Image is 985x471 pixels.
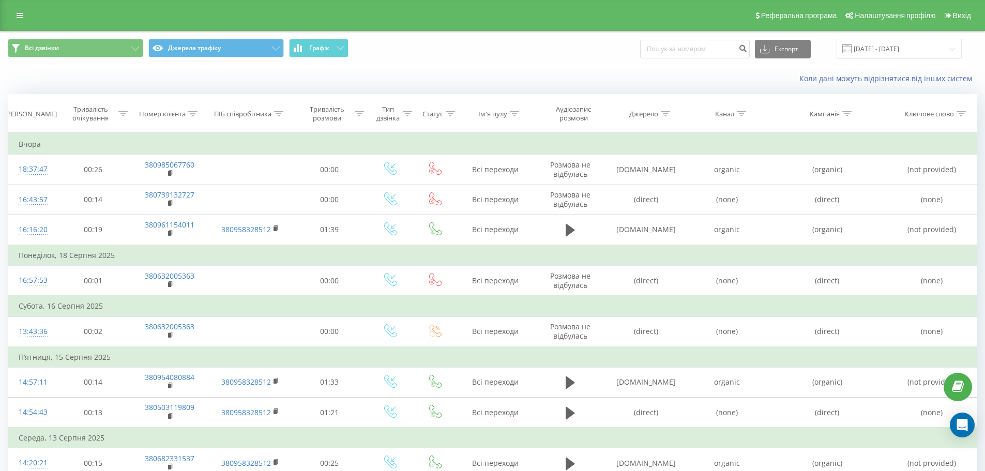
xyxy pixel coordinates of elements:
[761,11,837,20] span: Реферальна програма
[887,316,977,347] td: (none)
[214,110,271,118] div: ПІБ співробітника
[301,105,353,123] div: Тривалість розмови
[19,159,46,179] div: 18:37:47
[687,266,767,296] td: (none)
[422,110,443,118] div: Статус
[292,215,367,245] td: 01:39
[855,11,935,20] span: Налаштування профілю
[767,367,887,397] td: (organic)
[8,428,977,448] td: Середа, 13 Серпня 2025
[8,347,977,368] td: П’ятниця, 15 Серпня 2025
[19,220,46,240] div: 16:16:20
[687,367,767,397] td: organic
[887,215,977,245] td: (not provided)
[550,160,590,179] span: Розмова не відбулась
[309,44,329,52] span: Графік
[687,215,767,245] td: organic
[292,367,367,397] td: 01:33
[19,270,46,291] div: 16:57:53
[629,110,658,118] div: Джерело
[25,44,59,52] span: Всі дзвінки
[145,190,194,200] a: 380739132727
[606,155,687,185] td: [DOMAIN_NAME]
[8,245,977,266] td: Понеділок, 18 Серпня 2025
[887,398,977,428] td: (none)
[19,322,46,342] div: 13:43:36
[145,160,194,170] a: 380985067760
[687,398,767,428] td: (none)
[606,215,687,245] td: [DOMAIN_NAME]
[19,372,46,392] div: 14:57:11
[606,367,687,397] td: [DOMAIN_NAME]
[221,407,271,417] a: 380958328512
[606,266,687,296] td: (direct)
[56,367,131,397] td: 00:14
[292,398,367,428] td: 01:21
[810,110,840,118] div: Кампанія
[457,398,534,428] td: Всі переходи
[767,155,887,185] td: (organic)
[457,185,534,215] td: Всі переходи
[65,105,116,123] div: Тривалість очікування
[56,316,131,347] td: 00:02
[606,398,687,428] td: (direct)
[8,296,977,316] td: Субота, 16 Серпня 2025
[905,110,954,118] div: Ключове слово
[145,322,194,331] a: 380632005363
[543,105,603,123] div: Аудіозапис розмови
[221,458,271,468] a: 380958328512
[289,39,348,57] button: Графік
[887,185,977,215] td: (none)
[457,316,534,347] td: Всі переходи
[887,155,977,185] td: (not provided)
[56,215,131,245] td: 00:19
[887,266,977,296] td: (none)
[550,322,590,341] span: Розмова не відбулась
[687,155,767,185] td: organic
[292,185,367,215] td: 00:00
[221,224,271,234] a: 380958328512
[145,453,194,463] a: 380682331537
[953,11,971,20] span: Вихід
[376,105,400,123] div: Тип дзвінка
[56,185,131,215] td: 00:14
[5,110,57,118] div: [PERSON_NAME]
[8,134,977,155] td: Вчора
[767,266,887,296] td: (direct)
[767,185,887,215] td: (direct)
[606,185,687,215] td: (direct)
[292,316,367,347] td: 00:00
[887,367,977,397] td: (not provided)
[19,402,46,422] div: 14:54:43
[457,215,534,245] td: Всі переходи
[755,40,811,58] button: Експорт
[139,110,186,118] div: Номер клієнта
[715,110,734,118] div: Канал
[145,220,194,230] a: 380961154011
[767,316,887,347] td: (direct)
[292,266,367,296] td: 00:00
[56,266,131,296] td: 00:01
[767,398,887,428] td: (direct)
[606,316,687,347] td: (direct)
[457,155,534,185] td: Всі переходи
[687,185,767,215] td: (none)
[8,39,143,57] button: Всі дзвінки
[457,266,534,296] td: Всі переходи
[457,367,534,397] td: Всі переходи
[145,402,194,412] a: 380503119809
[799,73,977,83] a: Коли дані можуть відрізнятися вiд інших систем
[950,413,975,437] div: Open Intercom Messenger
[687,316,767,347] td: (none)
[56,155,131,185] td: 00:26
[19,190,46,210] div: 16:43:57
[148,39,284,57] button: Джерела трафіку
[767,215,887,245] td: (organic)
[145,271,194,281] a: 380632005363
[145,372,194,382] a: 380954080884
[292,155,367,185] td: 00:00
[550,271,590,290] span: Розмова не відбулась
[640,40,750,58] input: Пошук за номером
[478,110,507,118] div: Ім'я пулу
[221,377,271,387] a: 380958328512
